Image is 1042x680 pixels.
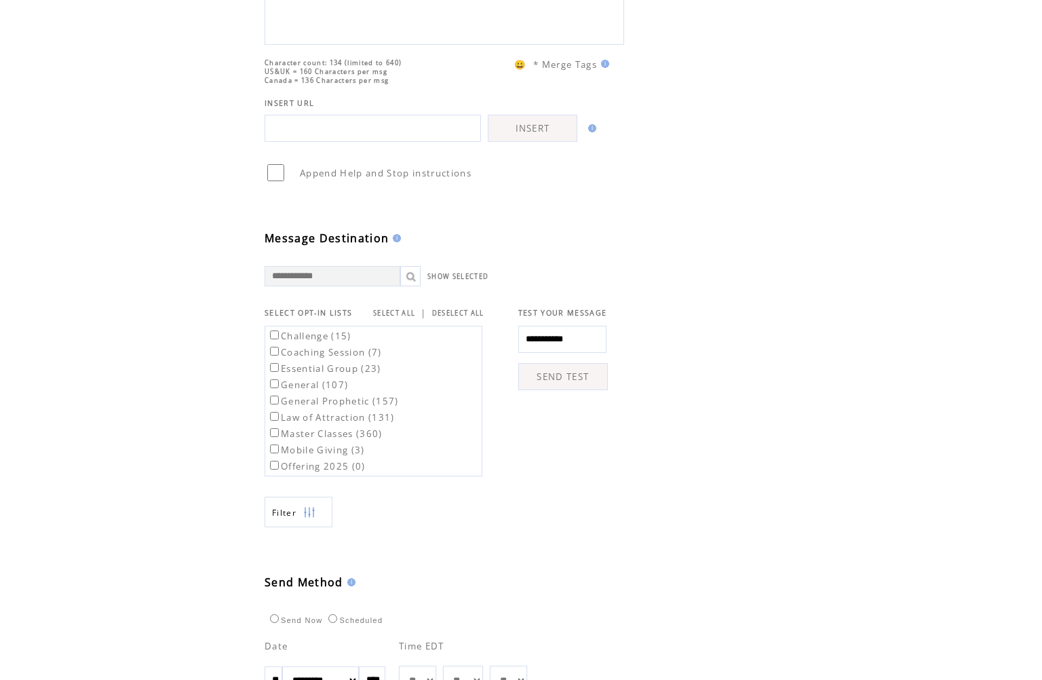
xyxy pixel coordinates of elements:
[267,395,399,407] label: General Prophetic (157)
[265,231,389,246] span: Message Destination
[270,330,279,339] input: Challenge (15)
[343,578,355,586] img: help.gif
[265,308,352,318] span: SELECT OPT-IN LISTS
[432,309,484,318] a: DESELECT ALL
[270,396,279,404] input: General Prophetic (157)
[270,614,279,623] input: Send Now
[265,58,402,67] span: Character count: 134 (limited to 640)
[300,167,471,179] span: Append Help and Stop instructions
[373,309,415,318] a: SELECT ALL
[267,460,366,472] label: Offering 2025 (0)
[265,76,389,85] span: Canada = 136 Characters per msg
[272,507,296,518] span: Show filters
[267,444,365,456] label: Mobile Giving (3)
[584,124,596,132] img: help.gif
[270,461,279,470] input: Offering 2025 (0)
[265,497,332,527] a: Filter
[265,575,343,590] span: Send Method
[270,363,279,372] input: Essential Group (23)
[488,115,577,142] a: INSERT
[421,307,426,319] span: |
[267,330,351,342] label: Challenge (15)
[270,379,279,388] input: General (107)
[267,346,382,358] label: Coaching Session (7)
[518,363,608,390] a: SEND TEST
[267,411,395,423] label: Law of Attraction (131)
[518,308,607,318] span: TEST YOUR MESSAGE
[267,379,348,391] label: General (107)
[389,234,401,242] img: help.gif
[267,616,322,624] label: Send Now
[325,616,383,624] label: Scheduled
[270,428,279,437] input: Master Classes (360)
[270,412,279,421] input: Law of Attraction (131)
[265,67,387,76] span: US&UK = 160 Characters per msg
[328,614,337,623] input: Scheduled
[267,428,383,440] label: Master Classes (360)
[399,640,444,652] span: Time EDT
[427,272,488,281] a: SHOW SELECTED
[265,98,314,108] span: INSERT URL
[270,445,279,453] input: Mobile Giving (3)
[303,497,315,528] img: filters.png
[270,347,279,356] input: Coaching Session (7)
[533,58,597,71] span: * Merge Tags
[514,58,526,71] span: 😀
[267,362,381,375] label: Essential Group (23)
[597,60,609,68] img: help.gif
[265,640,288,652] span: Date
